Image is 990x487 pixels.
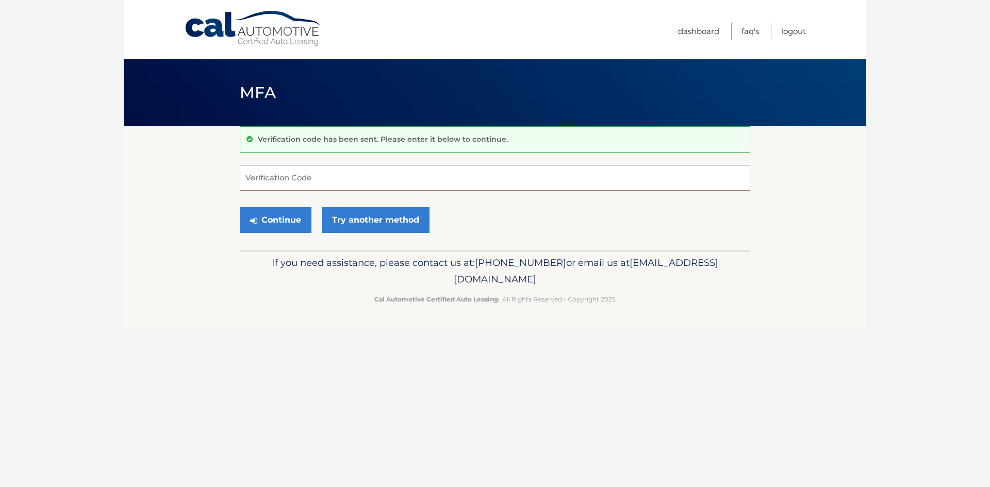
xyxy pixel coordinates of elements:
span: [PHONE_NUMBER] [475,257,566,268]
a: Try another method [322,207,430,233]
a: Dashboard [678,23,719,40]
button: Continue [240,207,311,233]
input: Verification Code [240,165,750,191]
a: Logout [781,23,806,40]
a: Cal Automotive [184,10,323,47]
span: [EMAIL_ADDRESS][DOMAIN_NAME] [454,257,718,285]
p: - All Rights Reserved - Copyright 2025 [246,294,744,305]
p: Verification code has been sent. Please enter it below to continue. [258,135,508,144]
span: MFA [240,83,276,102]
p: If you need assistance, please contact us at: or email us at [246,255,744,288]
a: FAQ's [741,23,759,40]
strong: Cal Automotive Certified Auto Leasing [374,295,498,303]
